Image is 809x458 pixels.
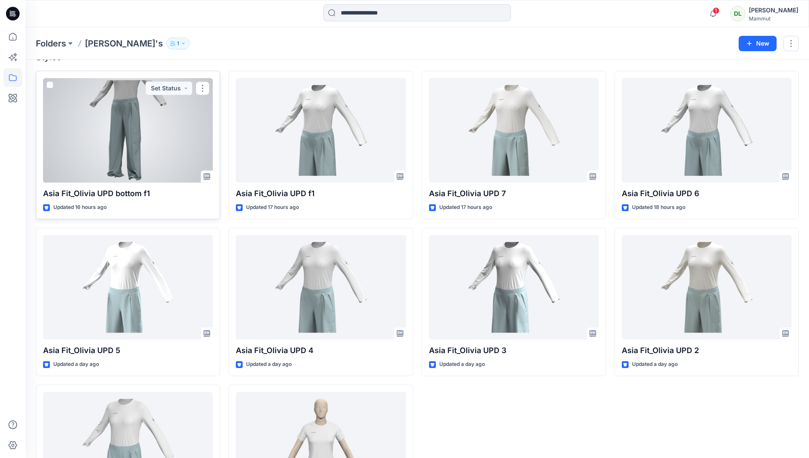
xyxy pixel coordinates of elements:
a: Folders [36,38,66,49]
div: [PERSON_NAME] [749,5,798,15]
p: Updated 17 hours ago [439,203,492,212]
p: 1 [177,39,179,48]
p: Updated a day ago [53,360,99,369]
p: Asia Fit_Olivia UPD 2 [622,345,792,357]
p: Asia Fit_Olivia UPD f1 [236,188,406,200]
p: Asia Fit_Olivia UPD 3 [429,345,599,357]
a: Asia Fit_Olivia UPD f1 [236,78,406,183]
p: Updated a day ago [246,360,292,369]
div: Mammut [749,15,798,22]
a: Asia Fit_Olivia UPD 7 [429,78,599,183]
span: 1 [713,7,719,14]
div: DL [730,6,745,21]
p: Updated a day ago [439,360,485,369]
a: Asia Fit_Olivia UPD 6 [622,78,792,183]
a: Asia Fit_Olivia UPD 3 [429,235,599,339]
button: 1 [166,38,190,49]
a: Asia Fit_Olivia UPD 4 [236,235,406,339]
a: Asia Fit_Olivia UPD 2 [622,235,792,339]
p: Asia Fit_Olivia UPD bottom f1 [43,188,213,200]
p: Asia Fit_Olivia UPD 5 [43,345,213,357]
button: New [739,36,777,51]
p: Asia Fit_Olivia UPD 4 [236,345,406,357]
p: Asia Fit_Olivia UPD 7 [429,188,599,200]
a: Asia Fit_Olivia UPD 5 [43,235,213,339]
p: Updated 17 hours ago [246,203,299,212]
p: Asia Fit_Olivia UPD 6 [622,188,792,200]
p: Updated 16 hours ago [53,203,107,212]
p: Updated a day ago [632,360,678,369]
p: [PERSON_NAME]'s [85,38,163,49]
p: Updated 18 hours ago [632,203,685,212]
a: Asia Fit_Olivia UPD bottom f1 [43,78,213,183]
